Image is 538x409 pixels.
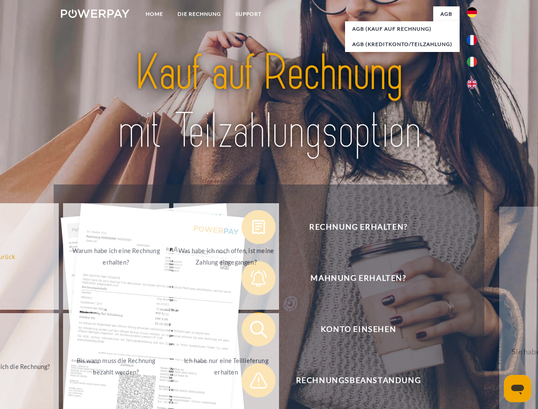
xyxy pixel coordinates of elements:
div: Warum habe ich eine Rechnung erhalten? [68,245,164,268]
button: Konto einsehen [242,312,463,346]
a: AGB (Kauf auf Rechnung) [345,21,460,37]
img: en [467,79,477,89]
span: Konto einsehen [254,312,463,346]
div: Ich habe nur eine Teillieferung erhalten [178,355,274,378]
span: Rechnungsbeanstandung [254,363,463,397]
img: logo-powerpay-white.svg [61,9,129,18]
div: Bis wann muss die Rechnung bezahlt werden? [68,355,164,378]
a: DIE RECHNUNG [170,6,228,22]
img: de [467,7,477,17]
div: Was habe ich noch offen, ist meine Zahlung eingegangen? [178,245,274,268]
img: fr [467,35,477,45]
img: it [467,57,477,67]
a: Home [138,6,170,22]
img: title-powerpay_de.svg [81,41,457,163]
button: Rechnungsbeanstandung [242,363,463,397]
a: SUPPORT [228,6,269,22]
a: Was habe ich noch offen, ist meine Zahlung eingegangen? [173,203,279,310]
a: AGB (Kreditkonto/Teilzahlung) [345,37,460,52]
a: agb [433,6,460,22]
iframe: Schaltfläche zum Öffnen des Messaging-Fensters [504,375,531,402]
